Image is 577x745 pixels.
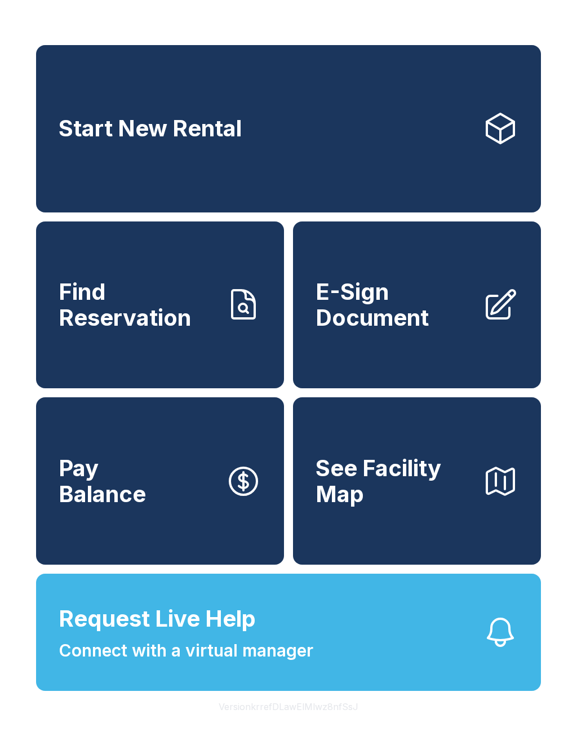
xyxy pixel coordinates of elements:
[36,45,541,212] a: Start New Rental
[36,397,284,565] button: PayBalance
[293,397,541,565] button: See Facility Map
[59,602,256,636] span: Request Live Help
[36,221,284,389] a: Find Reservation
[210,691,367,722] button: VersionkrrefDLawElMlwz8nfSsJ
[36,574,541,691] button: Request Live HelpConnect with a virtual manager
[59,279,216,330] span: Find Reservation
[316,455,473,507] span: See Facility Map
[316,279,473,330] span: E-Sign Document
[59,455,146,507] span: Pay Balance
[293,221,541,389] a: E-Sign Document
[59,116,242,141] span: Start New Rental
[59,638,313,663] span: Connect with a virtual manager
